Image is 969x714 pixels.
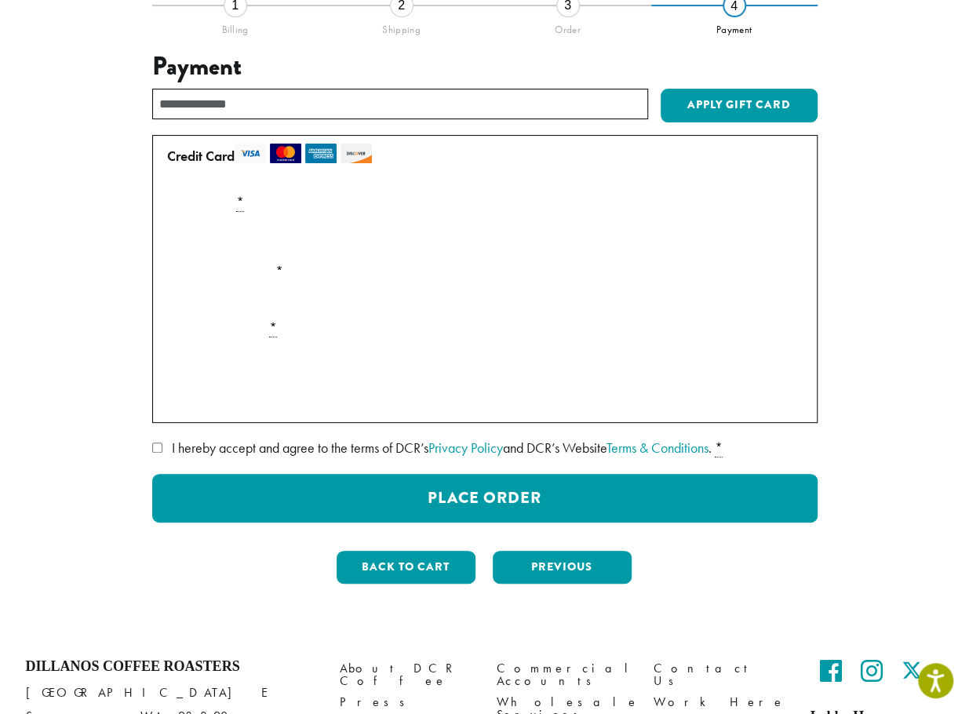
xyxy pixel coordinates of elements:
img: tab_domain_overview_orange.svg [42,91,55,104]
span: I hereby accept and agree to the terms of DCR’s and DCR’s Website . [172,439,712,457]
label: Credit Card [167,144,796,169]
abbr: required [236,193,244,212]
input: I hereby accept and agree to the terms of DCR’sPrivacy Policyand DCR’s WebsiteTerms & Conditions. * [152,443,162,453]
div: Domain: [DOMAIN_NAME] [41,41,173,53]
div: v 4.0.25 [44,25,77,38]
a: Press [340,692,473,713]
a: Privacy Policy [428,439,503,457]
a: Commercial Accounts [497,658,630,692]
img: discover [341,144,372,163]
abbr: required [715,439,723,457]
div: Domain Overview [60,93,140,103]
button: Apply Gift Card [661,89,818,123]
img: visa [235,144,266,163]
button: Back to cart [337,551,475,584]
div: Keywords by Traffic [173,93,264,103]
img: logo_orange.svg [25,25,38,38]
abbr: required [269,319,277,337]
h3: Payment [152,52,818,82]
div: Payment [651,17,818,36]
a: About DCR Coffee [340,658,473,692]
img: tab_keywords_by_traffic_grey.svg [156,91,169,104]
button: Previous [493,551,632,584]
img: amex [305,144,337,163]
div: Shipping [319,17,485,36]
a: Contact Us [654,658,787,692]
div: Order [485,17,651,36]
a: Terms & Conditions [607,439,709,457]
a: Work Here [654,692,787,713]
h4: Dillanos Coffee Roasters [26,658,316,676]
div: Billing [152,17,319,36]
img: mastercard [270,144,301,163]
button: Place Order [152,474,818,523]
img: website_grey.svg [25,41,38,53]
